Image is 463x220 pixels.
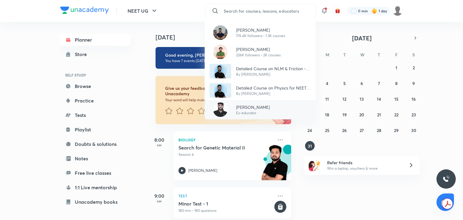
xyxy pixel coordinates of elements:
img: Avatar [209,64,231,78]
img: Avatar [213,102,228,117]
p: 178.4K followers • 1.3K courses [236,33,285,39]
a: AvatarDetailed Course on NLM & Friction - NEET UGBy [PERSON_NAME] [205,61,316,81]
p: By [PERSON_NAME] [236,72,311,77]
a: Avatar[PERSON_NAME]178.4K followers • 1.3K courses [205,23,316,42]
a: AvatarDetailed Course on Physics for NEET 2021 & DroppersBy [PERSON_NAME] [205,81,316,100]
img: ttu [443,175,450,183]
a: Avatar[PERSON_NAME]226K followers • 2K courses [205,42,316,61]
img: Avatar [209,83,231,98]
p: Detailed Course on Physics for NEET 2021 & Droppers [236,85,311,91]
p: 226K followers • 2K courses [236,52,281,58]
p: [PERSON_NAME] [236,46,281,52]
p: Ex-educator [236,110,270,116]
p: [PERSON_NAME] [236,27,285,33]
p: [PERSON_NAME] [236,104,270,110]
p: Detailed Course on NLM & Friction - NEET UG [236,65,311,72]
a: Avatar[PERSON_NAME]Ex-educator [205,100,316,119]
img: Avatar [213,45,228,59]
p: By [PERSON_NAME] [236,91,311,96]
img: Avatar [213,25,228,40]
